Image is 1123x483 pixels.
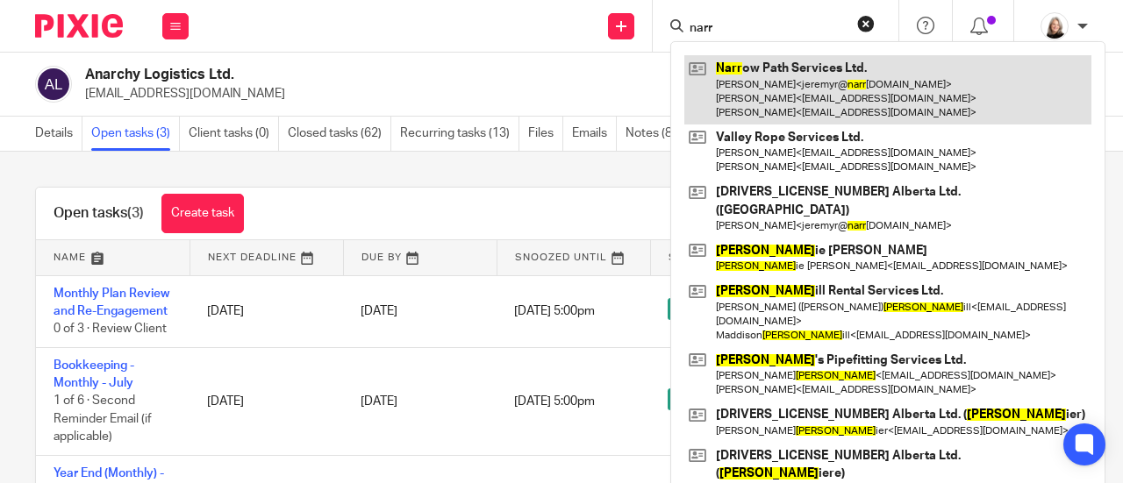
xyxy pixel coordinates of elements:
td: [DATE] [190,347,343,455]
a: Open tasks (3) [91,117,180,151]
p: [EMAIL_ADDRESS][DOMAIN_NAME] [85,85,849,103]
input: Search [688,21,846,37]
span: [DATE] 5:00pm [514,305,595,317]
span: [DATE] 5:00pm [514,395,595,408]
a: Notes (8) [626,117,685,151]
a: Closed tasks (62) [288,117,391,151]
span: 0 of 3 · Review Client [54,323,167,335]
span: (3) [127,206,144,220]
img: Pixie [35,14,123,38]
td: [DATE] [190,275,343,347]
a: Files [528,117,563,151]
span: Not started [668,388,747,410]
img: Screenshot%202023-11-02%20134555.png [1041,12,1069,40]
a: Client tasks (0) [189,117,279,151]
a: Bookkeeping - Monthly - July [54,359,134,389]
a: Details [35,117,82,151]
h2: Anarchy Logistics Ltd. [85,66,697,84]
span: 1 of 6 · Second Reminder Email (if applicable) [54,395,152,444]
span: Not started [668,298,747,320]
img: svg%3E [35,66,72,103]
span: [DATE] [361,305,397,317]
a: Emails [572,117,617,151]
a: Recurring tasks (13) [400,117,519,151]
h1: Open tasks [54,204,144,223]
span: Status [669,252,712,262]
a: Monthly Plan Review and Re-Engagement [54,288,169,317]
button: Clear [857,15,875,32]
a: Create task [161,194,244,233]
span: Snoozed Until [515,252,607,262]
span: [DATE] [361,395,397,408]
